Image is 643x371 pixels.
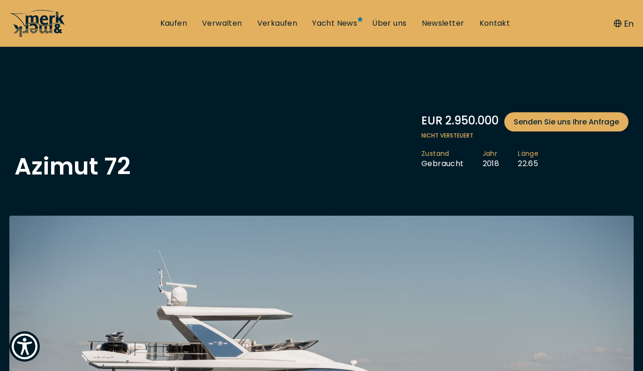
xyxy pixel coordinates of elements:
a: Verkaufen [257,18,298,29]
button: Show Accessibility Preferences [9,331,40,362]
a: Newsletter [422,18,464,29]
a: Kaufen [160,18,187,29]
span: Nicht versteuert [421,131,628,140]
li: 22.65 [518,149,557,169]
span: Senden Sie uns Ihre Anfrage [514,116,619,128]
a: Senden Sie uns Ihre Anfrage [504,112,628,131]
a: Verwalten [202,18,242,29]
button: En [614,17,634,30]
span: Länge [518,149,538,159]
h1: Azimut 72 [15,155,131,178]
a: Yacht News [312,18,357,29]
a: Kontakt [479,18,510,29]
span: Jahr [483,149,500,159]
a: Über uns [372,18,406,29]
li: 2018 [483,149,518,169]
div: EUR 2.950.000 [421,112,628,131]
li: Gebraucht [421,149,483,169]
span: Zustand [421,149,464,159]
